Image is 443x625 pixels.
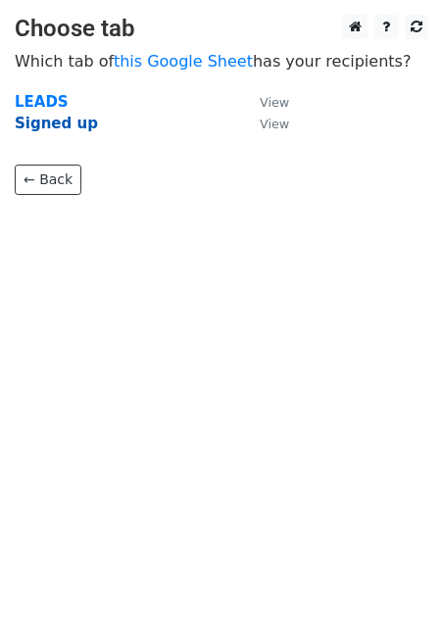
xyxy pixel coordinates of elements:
[15,15,428,43] h3: Choose tab
[345,531,443,625] iframe: Chat Widget
[15,93,69,111] a: LEADS
[15,165,81,195] a: ← Back
[15,115,98,132] a: Signed up
[240,93,289,111] a: View
[240,115,289,132] a: View
[260,95,289,110] small: View
[260,117,289,131] small: View
[15,51,428,72] p: Which tab of has your recipients?
[114,52,253,71] a: this Google Sheet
